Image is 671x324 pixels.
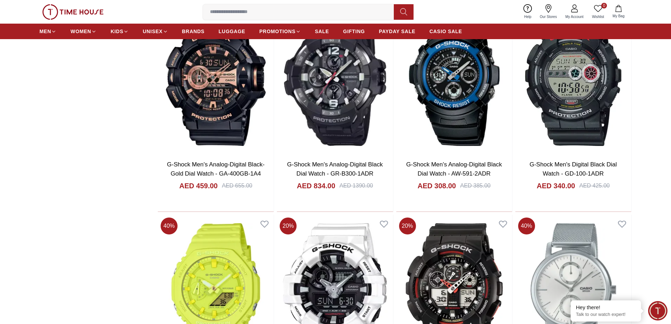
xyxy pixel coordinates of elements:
img: G-Shock Men's Analog-Digital Black-Gold Dial Watch - GA-400GB-1A4 [158,3,274,154]
a: Our Stores [536,3,561,21]
div: AED 1390.00 [340,182,373,190]
h4: AED 308.00 [418,181,456,191]
span: Help [521,14,534,19]
span: UNISEX [143,28,162,35]
a: G-Shock Men's Digital Black Dial Watch - GD-100-1ADR [529,161,617,177]
img: G-Shock Men's Digital Black Dial Watch - GD-100-1ADR [515,3,631,154]
a: MEN [39,25,56,38]
a: 0Wishlist [588,3,608,21]
a: GIFTING [343,25,365,38]
h4: AED 834.00 [297,181,335,191]
img: G-Shock Men's Analog-Digital Black Dial Watch - AW-591-2ADR [396,3,512,154]
h4: AED 459.00 [179,181,218,191]
span: GIFTING [343,28,365,35]
span: CASIO SALE [429,28,462,35]
h4: AED 340.00 [537,181,575,191]
span: 40 % [161,218,178,234]
a: G-Shock Men's Analog-Digital Black Dial Watch - AW-591-2ADR [406,161,502,177]
button: My Bag [608,4,629,20]
span: SALE [315,28,329,35]
span: BRANDS [182,28,205,35]
span: 20 % [399,218,416,234]
a: Help [520,3,536,21]
a: G-Shock Men's Analog-Digital Black Dial Watch - GR-B300-1ADR [287,161,383,177]
span: Wishlist [589,14,607,19]
a: SALE [315,25,329,38]
span: WOMEN [70,28,91,35]
span: PAYDAY SALE [379,28,415,35]
span: PROMOTIONS [259,28,296,35]
span: LUGGAGE [219,28,246,35]
span: 20 % [280,218,297,234]
span: 40 % [518,218,535,234]
span: MEN [39,28,51,35]
span: 0 [601,3,607,8]
span: KIDS [111,28,123,35]
a: PROMOTIONS [259,25,301,38]
div: AED 385.00 [460,182,490,190]
p: Talk to our watch expert! [576,312,636,318]
div: Chat Widget [648,301,667,320]
span: Our Stores [537,14,560,19]
a: G-Shock Men's Analog-Digital Black-Gold Dial Watch - GA-400GB-1A4 [167,161,265,177]
a: CASIO SALE [429,25,462,38]
span: My Bag [610,13,627,19]
a: WOMEN [70,25,97,38]
a: PAYDAY SALE [379,25,415,38]
a: KIDS [111,25,129,38]
div: AED 655.00 [222,182,252,190]
a: LUGGAGE [219,25,246,38]
div: AED 425.00 [579,182,610,190]
span: My Account [563,14,586,19]
img: G-Shock Men's Analog-Digital Black Dial Watch - GR-B300-1ADR [277,3,393,154]
a: BRANDS [182,25,205,38]
div: Hey there! [576,304,636,311]
img: ... [42,4,104,20]
a: UNISEX [143,25,168,38]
